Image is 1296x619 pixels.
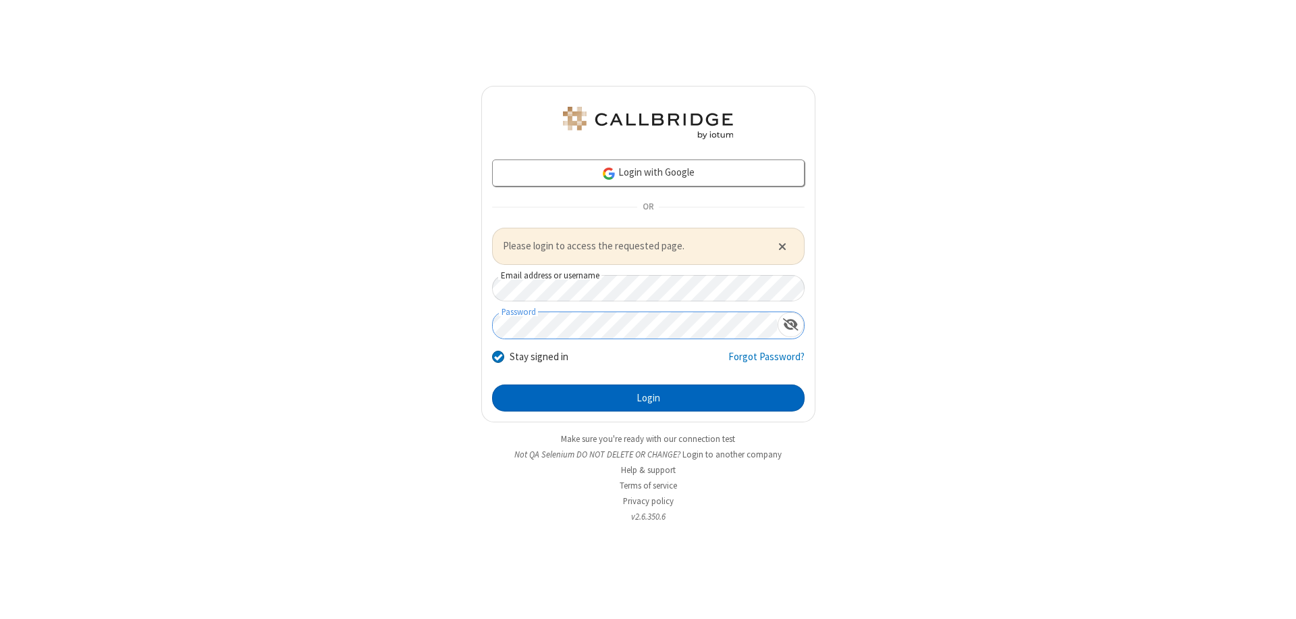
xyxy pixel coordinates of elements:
[621,464,676,476] a: Help & support
[510,349,568,365] label: Stay signed in
[561,433,735,445] a: Make sure you're ready with our connection test
[493,312,778,339] input: Password
[481,448,815,461] li: Not QA Selenium DO NOT DELETE OR CHANGE?
[492,385,805,412] button: Login
[492,159,805,187] a: Login with Google
[623,495,674,507] a: Privacy policy
[771,236,793,256] button: Close alert
[637,198,659,217] span: OR
[503,239,761,254] span: Please login to access the requested page.
[481,510,815,523] li: v2.6.350.6
[492,275,805,301] input: Email address or username
[560,107,736,139] img: QA Selenium DO NOT DELETE OR CHANGE
[778,312,804,337] div: Show password
[682,448,782,461] button: Login to another company
[620,480,677,491] a: Terms of service
[728,349,805,375] a: Forgot Password?
[601,166,616,181] img: google-icon.png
